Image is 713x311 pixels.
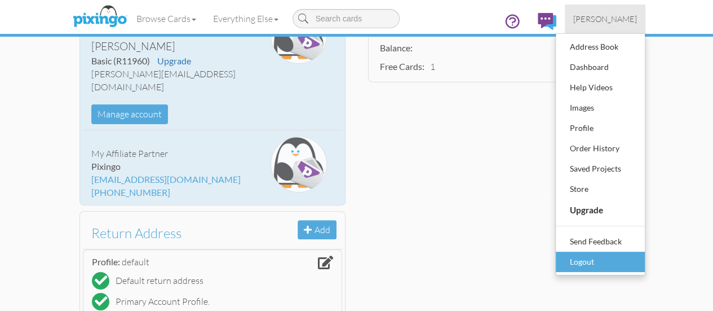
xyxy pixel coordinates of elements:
a: Everything Else [205,5,287,33]
a: Saved Projects [556,159,645,179]
input: Search cards [293,9,400,28]
td: 1 [427,58,438,76]
a: Browse Cards [128,5,205,33]
a: Upgrade [556,199,645,221]
a: Order History [556,138,645,159]
div: Logout [567,253,634,270]
strong: Free Cards: [380,61,424,72]
div: Help Videos [567,79,634,96]
button: Add [298,220,336,240]
a: Images [556,98,645,118]
a: Address Book [556,37,645,57]
a: Logout [556,252,645,272]
span: [PERSON_NAME] [573,14,637,24]
img: pixingo logo [70,3,130,31]
div: Address Book [567,38,634,55]
img: pixingo-penguin.png [271,136,327,192]
div: Default return address [116,274,203,287]
div: My Affiliate Partner [91,147,247,160]
a: Send Feedback [556,231,645,252]
button: Manage account [91,104,168,124]
div: Pixingo [91,160,247,173]
strong: Balance: [380,42,413,53]
div: Send Feedback [567,233,634,250]
span: Basic [91,55,150,66]
div: Dashboard [567,59,634,76]
h3: Return Address [91,226,325,240]
div: [PERSON_NAME][EMAIL_ADDRESS][DOMAIN_NAME] [91,68,247,94]
div: [PHONE_NUMBER] [91,186,247,199]
span: Profile: [92,256,120,267]
div: [EMAIL_ADDRESS][DOMAIN_NAME] [91,173,247,186]
a: Store [556,179,645,199]
a: Help Videos [556,77,645,98]
a: Upgrade [157,55,191,66]
div: Images [567,99,634,116]
img: comments.svg [538,13,556,30]
a: [PERSON_NAME] [565,5,645,33]
div: [PERSON_NAME] [91,39,247,54]
div: Profile [567,120,634,137]
div: Store [567,181,634,198]
a: Dashboard [556,57,645,77]
span: (R11960) [113,55,150,66]
div: Saved Projects [567,160,634,177]
div: Upgrade [567,201,634,219]
a: Profile [556,118,645,138]
div: Order History [567,140,634,157]
div: Primary Account Profile. [116,295,210,308]
span: default [122,256,149,268]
